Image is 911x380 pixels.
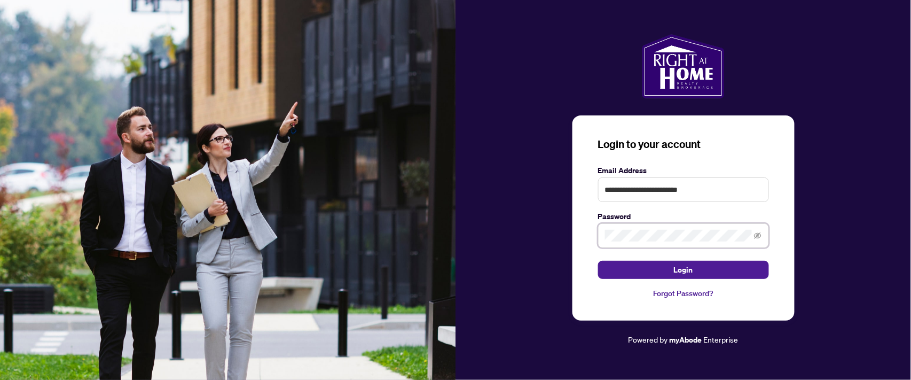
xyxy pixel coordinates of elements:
img: ma-logo [642,34,725,98]
span: Enterprise [704,335,739,344]
span: eye-invisible [754,232,761,239]
span: Login [674,261,693,278]
button: Login [598,261,769,279]
label: Password [598,211,769,222]
label: Email Address [598,165,769,176]
a: myAbode [670,334,702,346]
h3: Login to your account [598,137,769,152]
a: Forgot Password? [598,288,769,299]
span: Powered by [629,335,668,344]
